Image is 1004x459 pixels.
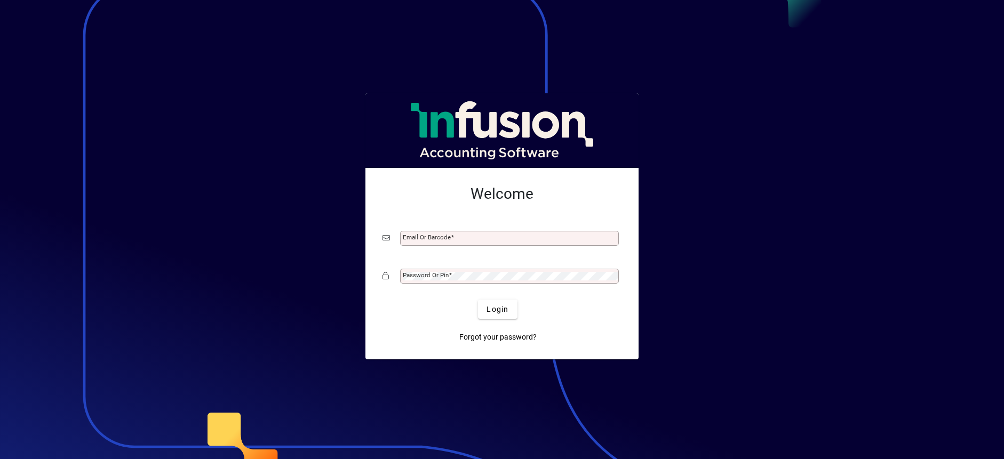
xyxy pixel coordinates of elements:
[403,271,449,279] mat-label: Password or Pin
[478,300,517,319] button: Login
[487,304,508,315] span: Login
[455,327,541,347] a: Forgot your password?
[403,233,451,241] mat-label: Email or Barcode
[459,332,537,343] span: Forgot your password?
[383,185,621,203] h2: Welcome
